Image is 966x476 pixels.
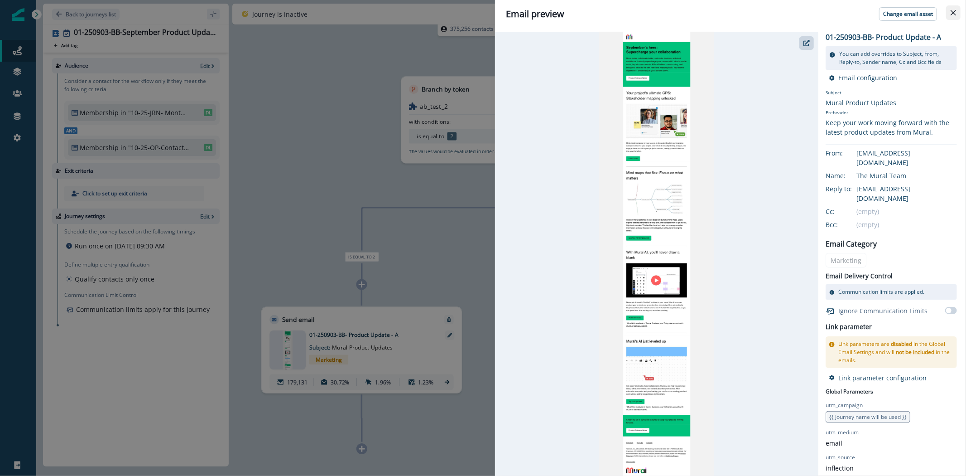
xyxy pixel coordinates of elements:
p: 01-250903-BB- Product Update - A [826,32,941,43]
button: Close [946,5,961,20]
div: [EMAIL_ADDRESS][DOMAIN_NAME] [856,148,957,167]
p: Email Category [826,238,877,249]
div: From: [826,148,871,158]
p: Link parameter configuration [838,374,927,382]
div: Keep your work moving forward with the latest product updates from Mural. [826,118,957,137]
p: utm_medium [826,428,859,437]
p: You can add overrides to Subject, From, Reply-to, Sender name, Cc and Bcc fields [839,50,953,66]
p: Subject [826,89,957,98]
button: Change email asset [879,7,937,21]
div: (empty) [856,220,957,229]
span: {{ Journey name will be used }} [829,413,907,421]
p: Email Delivery Control [826,271,893,281]
button: Email configuration [829,73,897,82]
span: not be included [896,348,934,356]
div: Bcc: [826,220,871,229]
p: Preheader [826,107,957,118]
p: email [826,438,842,448]
p: inflection [826,463,854,473]
p: Global Parameters [826,386,873,396]
div: Name: [826,171,871,180]
div: Reply to: [826,184,871,194]
button: Link parameter configuration [829,374,927,382]
div: The Mural Team [856,171,957,180]
p: Ignore Communication Limits [838,306,928,316]
h2: Link parameter [826,321,872,333]
img: email asset unavailable [599,32,715,476]
div: Mural Product Updates [826,98,957,107]
div: (empty) [856,207,957,216]
div: Cc: [826,207,871,216]
p: Change email asset [883,11,933,17]
div: Email preview [506,7,955,21]
p: Communication limits are applied. [838,288,924,296]
p: utm_campaign [826,401,863,409]
p: utm_source [826,453,855,461]
p: Link parameters are in the Global Email Settings and will in the emails. [838,340,953,364]
div: [EMAIL_ADDRESS][DOMAIN_NAME] [856,184,957,203]
p: Email configuration [838,73,897,82]
span: disabled [891,340,912,348]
